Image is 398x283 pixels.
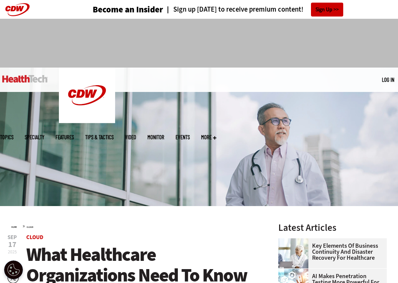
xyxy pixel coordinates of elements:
[56,134,74,140] a: Features
[311,3,343,17] a: Sign Up
[163,6,303,13] a: Sign up [DATE] to receive premium content!
[4,260,23,279] button: Open Preferences
[59,68,115,123] img: Home
[93,5,163,14] a: Become an Insider
[26,233,44,241] a: Cloud
[176,134,190,140] a: Events
[278,243,382,261] a: Key Elements of Business Continuity and Disaster Recovery for Healthcare
[2,75,48,83] img: Home
[25,134,44,140] span: Specialty
[382,76,394,84] div: User menu
[11,226,17,229] a: Home
[125,134,136,140] a: Video
[278,238,308,268] img: incident response team discusses around a table
[4,260,23,279] div: Cookie Settings
[278,223,387,232] h3: Latest Articles
[63,26,336,60] iframe: advertisement
[85,134,114,140] a: Tips & Tactics
[278,238,312,244] a: incident response team discusses around a table
[27,226,33,229] a: Cloud
[8,235,17,240] span: Sep
[278,269,312,275] a: Healthcare and hacking concept
[11,223,259,229] div: »
[8,241,17,248] span: 17
[382,76,394,83] a: Log in
[147,134,164,140] a: MonITor
[201,134,216,140] span: More
[59,117,115,125] a: CDW
[8,249,17,255] span: 2025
